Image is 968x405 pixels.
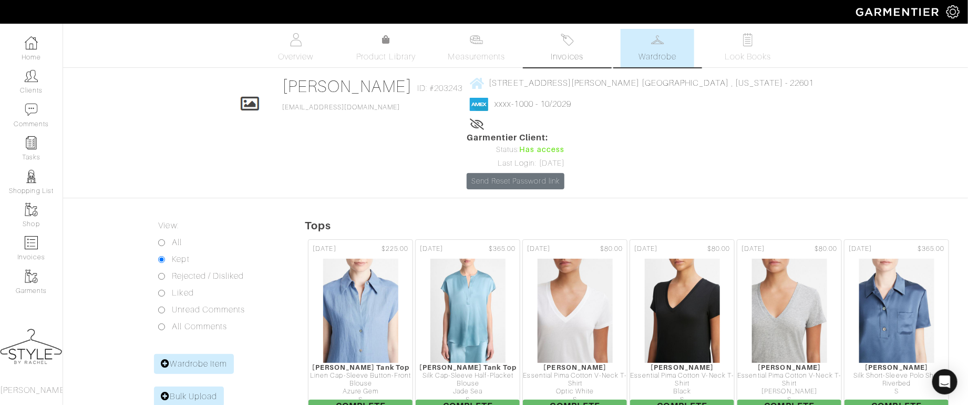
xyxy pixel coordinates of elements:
span: $365.00 [489,244,516,254]
img: garmentier-logo-header-white-b43fb05a5012e4ada735d5af1a66efaba907eab6374d6393d1fbf88cb4ef424d.png [851,3,946,21]
div: S [845,388,949,396]
img: orders-27d20c2124de7fd6de4e0e44c1d41de31381a507db9b33961299e4e07d508b8c.svg [561,33,574,46]
img: measurements-466bbee1fd09ba9460f595b01e5d73f9e2bff037440d3c8f018324cb6cdf7a4a.svg [470,33,483,46]
a: Look Books [711,29,785,67]
span: $80.00 [815,244,837,254]
img: stylists-icon-eb353228a002819b7ec25b43dbf5f0378dd9e0616d9560372ff212230b889e62.png [25,170,38,183]
a: Send Reset Password link [467,173,564,189]
div: [PERSON_NAME] Tank Top [416,363,520,371]
img: todo-9ac3debb85659649dc8f770b8b6100bb5dab4b48dedcbae339e5042a72dfd3cc.svg [742,33,755,46]
img: gear-icon-white-bd11855cb880d31180b6d7d6211b90ccbf57a29d726f0c71d8c61bd08dd39cc2.png [946,5,960,18]
div: Status: [467,144,564,156]
img: basicinfo-40fd8af6dae0f16599ec9e87c0ef1c0a1fdea2edbe929e3d69a839185d80c458.svg [289,33,302,46]
div: Black [630,388,734,396]
span: Overview [278,50,313,63]
span: Invoices [551,50,583,63]
img: american_express-1200034d2e149cdf2cc7894a33a747db654cf6f8355cb502592f1d228b2ac700.png [470,98,488,111]
span: [DATE] [849,244,872,254]
span: [DATE] [420,244,443,254]
div: Riverbed [845,380,949,388]
label: Kept [172,253,189,266]
span: $80.00 [600,244,623,254]
img: garments-icon-b7da505a4dc4fd61783c78ac3ca0ef83fa9d6f193b1c9dc38574b1d14d53ca28.png [25,203,38,216]
span: [DATE] [742,244,765,254]
span: [DATE] [634,244,657,254]
img: wardrobe-487a4870c1b7c33e795ec22d11cfc2ed9d08956e64fb3008fe2437562e282088.svg [651,33,664,46]
a: xxxx-1000 - 10/2029 [495,99,572,109]
img: reminder-icon-8004d30b9f0a5d33ae49ab947aed9ed385cf756f9e5892f1edd6e32f2345188e.png [25,136,38,149]
div: [PERSON_NAME] [845,363,949,371]
span: $225.00 [382,244,408,254]
div: [PERSON_NAME] [630,363,734,371]
span: Wardrobe [639,50,676,63]
a: Measurements [440,29,514,67]
a: Wardrobe Item [154,354,234,374]
div: Last Login: [DATE] [467,158,564,169]
span: Measurements [448,50,506,63]
label: Rejected / Disliked [172,270,244,282]
a: [PERSON_NAME] [282,77,412,96]
div: Essential Pima Cotton V-Neck T-Shirt [523,372,627,388]
span: Has access [520,144,565,156]
div: Azure Gem [308,388,413,396]
div: [PERSON_NAME] [737,388,841,396]
img: NxmY2yvf4ArpB1ZBdeRam6bV [430,258,506,363]
div: Jade Sea [416,388,520,396]
h5: Tops [305,219,968,232]
a: Product Library [349,34,423,63]
span: Look Books [725,50,771,63]
img: Ub2NqPeYFGKkSdDuH6odbnac [323,258,398,363]
div: Silk Cap-Sleeve Half-Placket Blouse [416,372,520,388]
div: Essential Pima Cotton V-Neck T-Shirt [630,372,734,388]
label: All Comments [172,320,227,333]
span: [DATE] [313,244,336,254]
span: Product Library [356,50,416,63]
a: Overview [259,29,333,67]
div: S [523,396,627,404]
img: orders-icon-0abe47150d42831381b5fb84f609e132dff9fe21cb692f30cb5eec754e2cba89.png [25,236,38,249]
div: Optic White [523,388,627,396]
span: ID: #203243 [417,82,463,95]
span: $365.00 [918,244,944,254]
div: S [737,396,841,404]
div: [PERSON_NAME] [737,363,841,371]
span: [STREET_ADDRESS][PERSON_NAME] [GEOGRAPHIC_DATA] , [US_STATE] - 22601 [489,78,814,88]
label: Liked [172,287,193,299]
div: [PERSON_NAME] [523,363,627,371]
div: [PERSON_NAME] Tank Top [308,363,413,371]
img: Wa8BoWECzuYSoQ3GAD8wzQWR [859,258,934,363]
img: ykt26xQqQeMLRoyShVDetVNh [537,258,613,363]
img: dashboard-icon-dbcd8f5a0b271acd01030246c82b418ddd0df26cd7fceb0bd07c9910d44c42f6.png [25,36,38,49]
label: View: [158,219,178,232]
div: Silk Short-Sleeve Polo Shirt [845,372,949,380]
a: [EMAIL_ADDRESS][DOMAIN_NAME] [282,104,400,111]
img: clients-icon-6bae9207a08558b7cb47a8932f037763ab4055f8c8b6bfacd5dc20c3e0201464.png [25,69,38,83]
div: S [630,396,734,404]
label: All [172,236,182,249]
img: comment-icon-a0a6a9ef722e966f86d9cbdc48e553b5cf19dbc54f86b18d962a5391bc8f6eb6.png [25,103,38,116]
a: [STREET_ADDRESS][PERSON_NAME] [GEOGRAPHIC_DATA] , [US_STATE] - 22601 [470,76,813,89]
span: $80.00 [707,244,730,254]
div: Linen Cap-Sleeve Button-Front Blouse [308,372,413,388]
img: garments-icon-b7da505a4dc4fd61783c78ac3ca0ef83fa9d6f193b1c9dc38574b1d14d53ca28.png [25,270,38,283]
div: S [308,396,413,404]
a: Invoices [530,29,604,67]
div: Open Intercom Messenger [932,369,957,394]
div: Essential Pima Cotton V-Neck T-Shirt [737,372,841,388]
img: 5kmbU8yLLan3Mm6FqY6kKAnp [644,258,720,363]
a: Wardrobe [621,29,694,67]
span: Garmentier Client: [467,131,564,144]
label: Unread Comments [172,303,245,316]
img: ut3Ckf2cpANLRCWE918gLCPD [751,258,827,363]
div: S [416,396,520,404]
span: [DATE] [527,244,550,254]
